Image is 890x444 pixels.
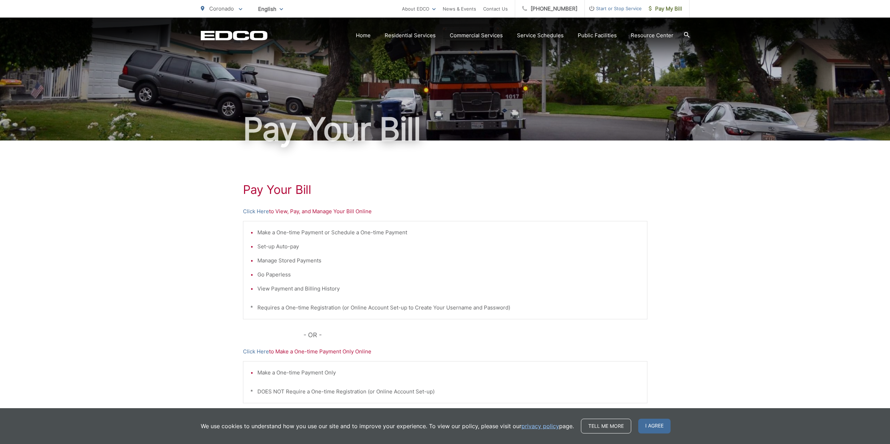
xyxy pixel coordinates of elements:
[450,31,503,40] a: Commercial Services
[649,5,682,13] span: Pay My Bill
[243,207,647,216] p: to View, Pay, and Manage Your Bill Online
[250,387,640,396] p: * DOES NOT Require a One-time Registration (or Online Account Set-up)
[243,207,269,216] a: Click Here
[303,330,647,340] p: - OR -
[257,368,640,377] li: Make a One-time Payment Only
[243,347,269,356] a: Click Here
[209,5,234,12] span: Coronado
[356,31,371,40] a: Home
[638,419,671,433] span: I agree
[631,31,673,40] a: Resource Center
[253,3,288,15] span: English
[201,422,574,430] p: We use cookies to understand how you use our site and to improve your experience. To view our pol...
[257,228,640,237] li: Make a One-time Payment or Schedule a One-time Payment
[443,5,476,13] a: News & Events
[257,256,640,265] li: Manage Stored Payments
[201,31,268,40] a: EDCD logo. Return to the homepage.
[243,183,647,197] h1: Pay Your Bill
[201,112,690,147] h1: Pay Your Bill
[257,285,640,293] li: View Payment and Billing History
[257,270,640,279] li: Go Paperless
[243,347,647,356] p: to Make a One-time Payment Only Online
[385,31,436,40] a: Residential Services
[257,242,640,251] li: Set-up Auto-pay
[517,31,564,40] a: Service Schedules
[581,419,631,433] a: Tell me more
[483,5,508,13] a: Contact Us
[250,303,640,312] p: * Requires a One-time Registration (or Online Account Set-up to Create Your Username and Password)
[521,422,559,430] a: privacy policy
[578,31,617,40] a: Public Facilities
[402,5,436,13] a: About EDCO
